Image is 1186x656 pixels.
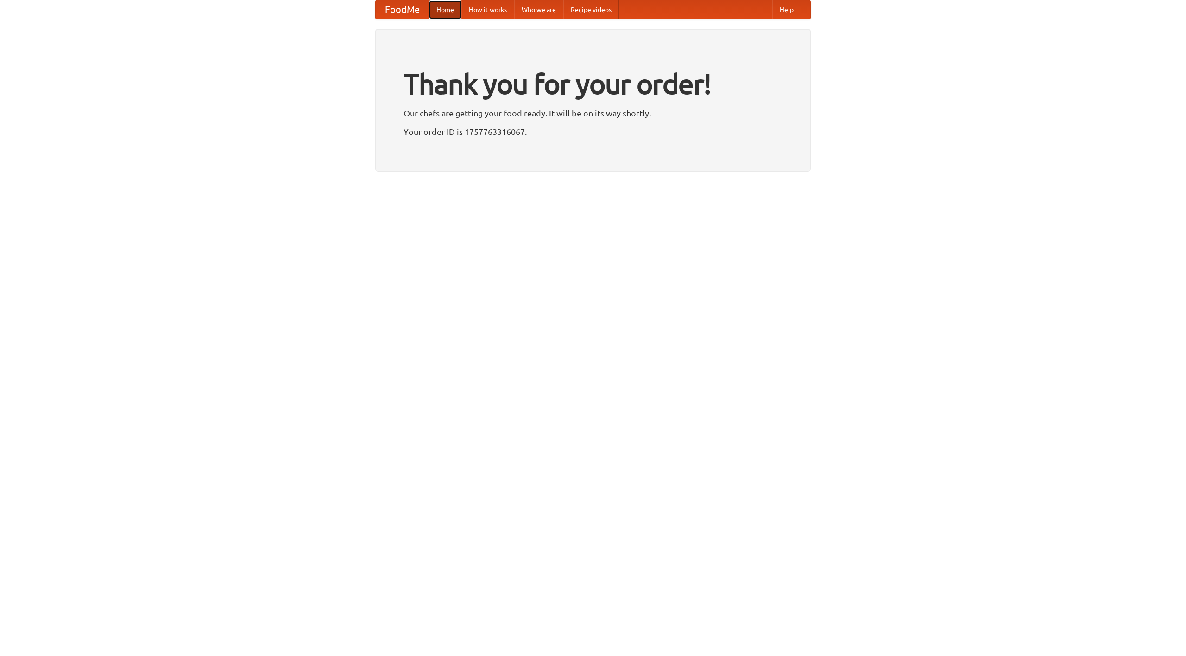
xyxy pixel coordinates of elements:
[376,0,429,19] a: FoodMe
[404,125,782,139] p: Your order ID is 1757763316067.
[404,62,782,106] h1: Thank you for your order!
[404,106,782,120] p: Our chefs are getting your food ready. It will be on its way shortly.
[563,0,619,19] a: Recipe videos
[461,0,514,19] a: How it works
[514,0,563,19] a: Who we are
[772,0,801,19] a: Help
[429,0,461,19] a: Home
